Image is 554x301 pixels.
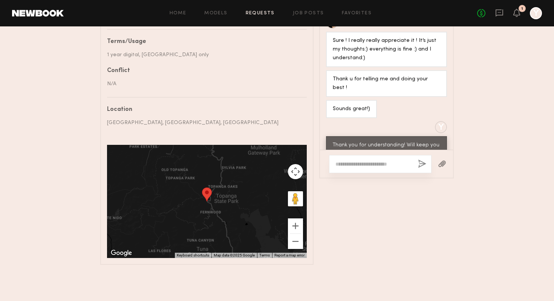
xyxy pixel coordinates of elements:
div: N/A [107,80,301,88]
div: Sounds great!) [333,105,370,114]
a: Requests [246,11,275,16]
div: 1 [521,7,523,11]
a: Terms [259,253,270,257]
img: Google [109,248,134,258]
a: Home [170,11,187,16]
a: Models [204,11,227,16]
button: Zoom in [288,218,303,233]
button: Drag Pegman onto the map to open Street View [288,191,303,206]
a: Y [530,7,542,19]
button: Keyboard shortcuts [177,253,209,258]
a: Report a map error [274,253,305,257]
button: Zoom out [288,234,303,249]
div: 1 year digital, [GEOGRAPHIC_DATA] only [107,51,301,59]
button: Map camera controls [288,164,303,179]
div: Location [107,107,301,113]
div: [GEOGRAPHIC_DATA], [GEOGRAPHIC_DATA], [GEOGRAPHIC_DATA] [107,119,301,127]
div: Thank u for telling me and doing your best ! [333,75,440,92]
div: Terms/Usage [107,39,301,45]
a: Open this area in Google Maps (opens a new window) [109,248,134,258]
a: Favorites [342,11,372,16]
div: Thank you for understanding! Will keep you posted! [333,141,440,158]
a: Job Posts [293,11,324,16]
div: Conflict [107,68,301,74]
div: Sure ! I really really appreciate it ! It’s just my thoughts:) everything is fine :) and I unders... [333,37,440,63]
span: Map data ©2025 Google [214,253,255,257]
